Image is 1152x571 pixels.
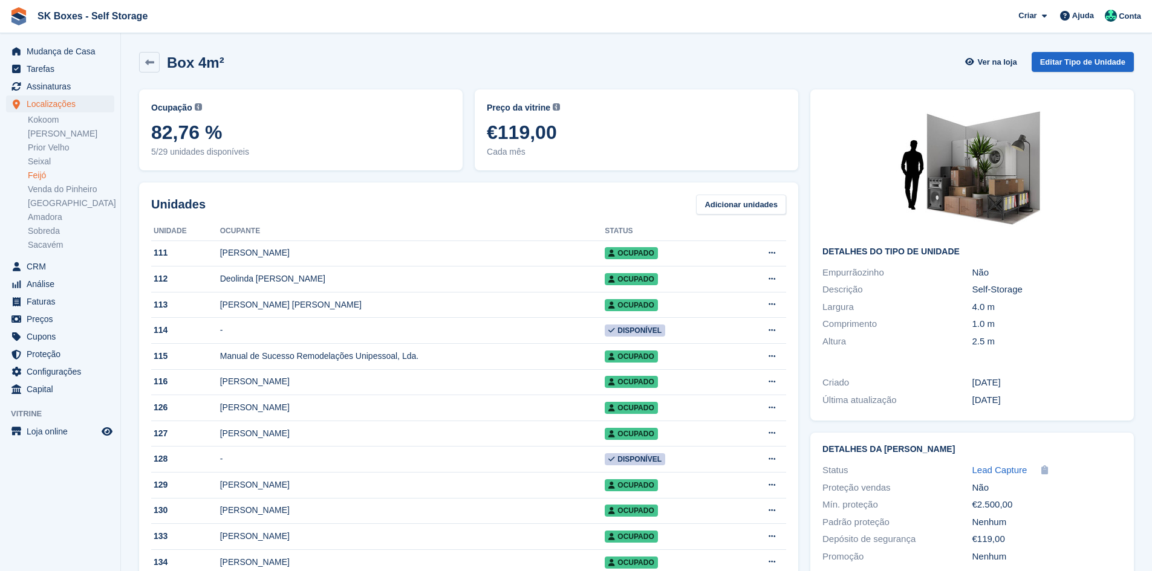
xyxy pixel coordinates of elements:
a: menu [6,293,114,310]
span: Ocupado [605,273,657,285]
div: Self-Storage [972,283,1122,297]
img: 40-sqft-unit.jpg [882,102,1063,237]
a: SK Boxes - Self Storage [33,6,152,26]
span: Ocupado [605,350,657,363]
div: Altura [822,335,972,349]
a: menu [6,276,114,292]
span: Disponível [605,324,665,337]
span: Preços [27,311,99,327]
span: Assinaturas [27,78,99,95]
a: [GEOGRAPHIC_DATA] [28,198,114,209]
span: Ocupado [605,402,657,414]
span: Ver na loja [978,56,1017,68]
a: menu [6,258,114,275]
a: menu [6,311,114,327]
div: [PERSON_NAME] [220,504,605,517]
div: 133 [151,530,220,543]
div: Promoção [822,550,972,564]
div: Empurrãozinho [822,266,972,280]
a: Seixal [28,156,114,167]
div: 4.0 m [972,300,1122,314]
span: Proteção [27,346,99,363]
div: €119,00 [972,532,1122,546]
th: Unidade [151,222,220,241]
div: [PERSON_NAME] [220,375,605,388]
h2: Box 4m² [167,54,224,71]
div: [PERSON_NAME] [220,247,605,259]
div: Descrição [822,283,972,297]
span: Configurações [27,363,99,380]
a: Kokoom [28,114,114,126]
div: 114 [151,324,220,337]
span: CRM [27,258,99,275]
div: 134 [151,556,220,569]
div: [PERSON_NAME] [220,427,605,440]
span: Ocupado [605,531,657,543]
td: - [220,447,605,473]
a: Adicionar unidades [696,195,786,215]
span: Disponível [605,453,665,465]
img: icon-info-grey-7440780725fd019a000dd9b08b2336e03edf1995a4989e88bcd33f0948082b44.svg [195,103,202,111]
div: Mín. proteção [822,498,972,512]
div: Nenhum [972,515,1122,529]
span: Vitrine [11,408,120,420]
div: [PERSON_NAME] [220,530,605,543]
div: 127 [151,427,220,440]
img: stora-icon-8386f47178a22dfd0bd8f6a31ec36ba5ce8667c1dd55bd0f319d3a0aa187defe.svg [10,7,28,25]
span: Criar [1018,10,1036,22]
a: [PERSON_NAME] [28,128,114,140]
a: Editar Tipo de Unidade [1032,52,1134,72]
div: [PERSON_NAME] [PERSON_NAME] [220,298,605,311]
a: Lead Capture [972,463,1027,477]
a: Sobreda [28,225,114,237]
div: 112 [151,273,220,285]
div: 130 [151,504,220,517]
span: Localizações [27,95,99,112]
div: [PERSON_NAME] [220,556,605,569]
div: [DATE] [972,393,1122,407]
div: Deolinda [PERSON_NAME] [220,273,605,285]
span: Ocupado [605,376,657,388]
div: [PERSON_NAME] [220,479,605,491]
span: Ocupado [605,556,657,569]
div: Última atualização [822,393,972,407]
a: menu [6,423,114,440]
a: Sacavém [28,239,114,251]
div: Nenhum [972,550,1122,564]
a: Venda do Pinheiro [28,184,114,195]
div: 2.5 m [972,335,1122,349]
span: Ocupado [605,247,657,259]
span: Mudança de Casa [27,43,99,60]
a: Ver na loja [963,52,1021,72]
div: 115 [151,350,220,363]
th: Status [605,222,737,241]
a: menu [6,381,114,398]
h2: Detalhes da [PERSON_NAME] [822,445,1122,454]
span: Ocupado [605,428,657,440]
a: menu [6,95,114,112]
span: Lead Capture [972,465,1027,475]
span: Faturas [27,293,99,310]
span: Ajuda [1072,10,1094,22]
div: Largura [822,300,972,314]
span: Tarefas [27,60,99,77]
span: Capital [27,381,99,398]
a: menu [6,43,114,60]
div: Não [972,266,1122,280]
th: Ocupante [220,222,605,241]
div: Depósito de segurança [822,532,972,546]
span: €119,00 [487,121,786,143]
div: Não [972,481,1122,495]
div: 129 [151,479,220,491]
span: Cada mês [487,146,786,158]
div: 1.0 m [972,317,1122,331]
span: Análise [27,276,99,292]
span: Ocupado [605,505,657,517]
span: Cupons [27,328,99,345]
span: Ocupação [151,102,192,114]
a: menu [6,60,114,77]
a: menu [6,363,114,380]
span: Conta [1119,10,1141,22]
span: Ocupado [605,299,657,311]
div: Manual de Sucesso Remodelações Unipessoal, Lda. [220,350,605,363]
